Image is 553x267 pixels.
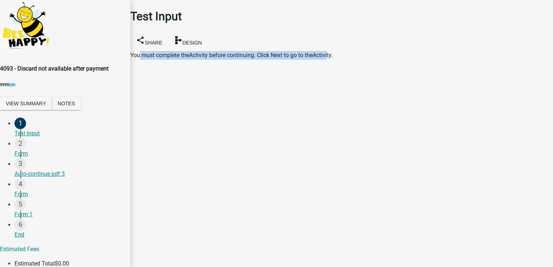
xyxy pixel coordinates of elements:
[14,199,26,210] div: 5
[9,82,16,87] a: Edit
[130,8,553,25] h1: Test Input
[14,118,26,129] div: 1
[145,39,162,45] span: Share
[14,138,26,149] div: 2
[55,260,69,267] span: $0.00
[14,158,26,170] div: 3
[14,260,55,267] span: Estimated Total
[130,33,168,49] button: shareShare
[14,149,124,158] div: Form
[52,101,81,107] wm-modal-confirm: Notes
[14,170,124,178] div: Auto-continue pdf 3
[14,129,124,138] div: Test Input
[14,190,124,199] div: Form
[174,35,182,44] i: schema
[52,97,81,110] button: Notes
[182,39,202,45] span: Design
[136,35,145,44] i: share
[14,210,124,219] div: Form 1
[14,230,124,239] div: End
[14,219,26,230] div: 6
[130,51,553,60] div: You must complete the Activity before continuing. Click Next to go to the Activity.
[9,82,16,87] wm-modal-confirm: Edit Application Number
[14,178,26,190] div: 4
[168,33,208,49] button: schemaDesign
